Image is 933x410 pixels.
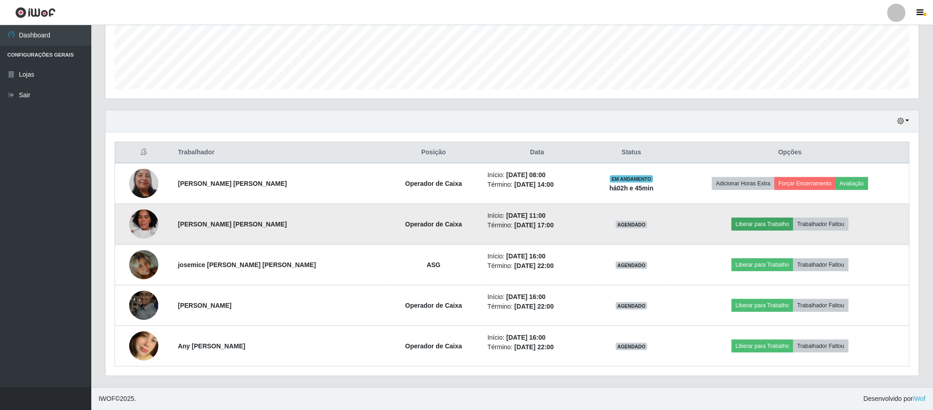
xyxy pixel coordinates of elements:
button: Avaliação [836,177,868,190]
th: Data [482,142,592,163]
span: IWOF [99,395,115,402]
strong: Operador de Caixa [405,180,462,187]
button: Liberar para Trabalho [732,299,793,312]
time: [DATE] 14:00 [514,181,554,188]
time: [DATE] 16:00 [506,252,545,260]
img: 1741955562946.jpeg [129,239,158,291]
time: [DATE] 22:00 [514,343,554,351]
li: Término: [487,221,587,230]
span: AGENDADO [616,221,648,228]
span: AGENDADO [616,262,648,269]
li: Início: [487,333,587,342]
strong: [PERSON_NAME] [PERSON_NAME] [178,221,287,228]
strong: josemice [PERSON_NAME] [PERSON_NAME] [178,261,316,268]
button: Adicionar Horas Extra [712,177,775,190]
strong: [PERSON_NAME] [PERSON_NAME] [178,180,287,187]
time: [DATE] 22:00 [514,262,554,269]
time: [DATE] 08:00 [506,171,545,179]
li: Início: [487,170,587,180]
li: Término: [487,180,587,189]
strong: Operador de Caixa [405,302,462,309]
time: [DATE] 16:00 [506,293,545,300]
img: 1655477118165.jpeg [129,286,158,325]
img: 1701346720849.jpeg [129,152,158,214]
th: Trabalhador [173,142,385,163]
span: Desenvolvido por [864,394,926,404]
li: Início: [487,211,587,221]
button: Trabalhador Faltou [793,218,849,231]
img: CoreUI Logo [15,7,56,18]
button: Forçar Encerramento [775,177,836,190]
li: Início: [487,252,587,261]
span: © 2025 . [99,394,136,404]
button: Trabalhador Faltou [793,340,849,352]
li: Início: [487,292,587,302]
button: Liberar para Trabalho [732,218,793,231]
button: Liberar para Trabalho [732,340,793,352]
th: Status [592,142,671,163]
button: Trabalhador Faltou [793,299,849,312]
button: Trabalhador Faltou [793,258,849,271]
li: Término: [487,302,587,311]
a: iWof [913,395,926,402]
strong: [PERSON_NAME] [178,302,231,309]
button: Liberar para Trabalho [732,258,793,271]
th: Posição [385,142,482,163]
img: 1749252865377.jpeg [129,320,158,372]
strong: Any [PERSON_NAME] [178,342,246,350]
th: Opções [671,142,910,163]
time: [DATE] 11:00 [506,212,545,219]
strong: Operador de Caixa [405,221,462,228]
span: EM ANDAMENTO [610,175,653,183]
strong: ASG [427,261,440,268]
img: 1742965437986.jpeg [129,206,158,242]
span: AGENDADO [616,302,648,310]
strong: Operador de Caixa [405,342,462,350]
li: Término: [487,261,587,271]
span: AGENDADO [616,343,648,350]
strong: há 02 h e 45 min [609,184,654,192]
time: [DATE] 16:00 [506,334,545,341]
li: Término: [487,342,587,352]
time: [DATE] 17:00 [514,221,554,229]
time: [DATE] 22:00 [514,303,554,310]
